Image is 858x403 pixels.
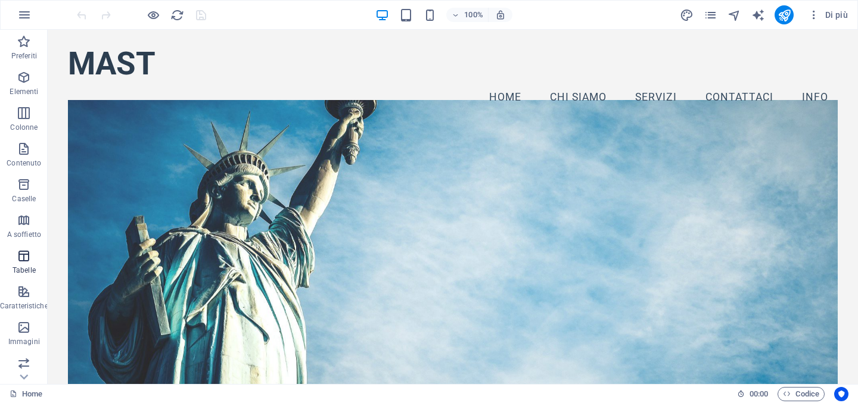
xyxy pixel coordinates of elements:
[7,158,41,168] p: Contenuto
[10,123,38,132] p: Colonne
[727,8,741,22] button: navigator
[10,387,42,401] a: Fai clic per annullare la selezione. Doppio clic per aprire le pagine
[679,8,694,22] button: design
[13,265,36,275] p: Tabelle
[170,8,184,22] i: Ricarica la pagina
[783,387,819,401] span: Codice
[7,230,41,239] p: A soffietto
[750,387,768,401] span: 00 00
[464,8,483,22] h6: 100%
[737,387,769,401] h6: Tempo sessione
[751,8,765,22] i: AI Writer
[8,337,40,346] p: Immagini
[11,51,37,61] p: Preferiti
[146,8,160,22] button: Clicca qui per lasciare la modalità di anteprima e continuare la modifica
[728,8,741,22] i: Navigatore
[751,8,765,22] button: text_generator
[775,5,794,24] button: publish
[758,389,760,398] span: :
[703,8,717,22] button: pages
[446,8,489,22] button: 100%
[778,387,825,401] button: Codice
[10,87,38,96] p: Elementi
[495,10,506,20] i: Quando ridimensioni, regola automaticamente il livello di zoom in modo che corrisponda al disposi...
[12,194,36,204] p: Caselle
[704,8,717,22] i: Pagine (Ctrl+Alt+S)
[170,8,184,22] button: reload
[834,387,848,401] button: Usercentrics
[803,5,853,24] button: Di più
[778,8,791,22] i: Pubblica
[808,9,848,21] span: Di più
[680,8,694,22] i: Design (Ctrl+Alt+Y)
